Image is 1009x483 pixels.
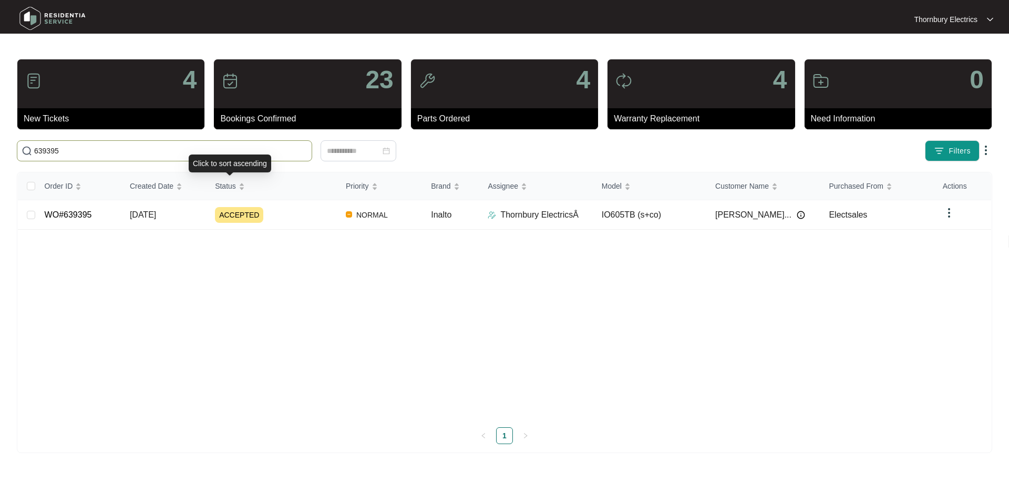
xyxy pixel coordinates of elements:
[130,180,173,192] span: Created Date
[130,210,156,219] span: [DATE]
[602,180,622,192] span: Model
[431,180,450,192] span: Brand
[934,146,944,156] img: filter icon
[715,180,769,192] span: Customer Name
[475,427,492,444] li: Previous Page
[715,209,791,221] span: [PERSON_NAME]...
[220,112,401,125] p: Bookings Confirmed
[480,433,487,439] span: left
[488,180,518,192] span: Assignee
[614,112,795,125] p: Warranty Replacement
[34,145,307,157] input: Search by Order Id, Assignee Name, Customer Name, Brand and Model
[576,67,590,93] p: 4
[365,67,393,93] p: 23
[797,211,805,219] img: Info icon
[987,17,993,22] img: dropdown arrow
[517,427,534,444] li: Next Page
[189,155,271,172] div: Click to sort ascending
[496,427,513,444] li: 1
[773,67,787,93] p: 4
[943,207,955,219] img: dropdown arrow
[820,172,934,200] th: Purchased From
[423,172,479,200] th: Brand
[45,210,92,219] a: WO#639395
[352,209,392,221] span: NORMAL
[215,180,236,192] span: Status
[419,73,436,89] img: icon
[811,112,992,125] p: Need Information
[16,3,89,34] img: residentia service logo
[183,67,197,93] p: 4
[488,211,496,219] img: Assigner Icon
[215,207,263,223] span: ACCEPTED
[980,144,992,157] img: dropdown arrow
[925,140,980,161] button: filter iconFilters
[829,180,883,192] span: Purchased From
[812,73,829,89] img: icon
[593,200,707,230] td: IO605TB (s+co)
[346,180,369,192] span: Priority
[970,67,984,93] p: 0
[45,180,73,192] span: Order ID
[36,172,121,200] th: Order ID
[914,14,977,25] p: Thornbury Electrics
[479,172,593,200] th: Assignee
[500,209,579,221] p: Thornbury ElectricsÂ
[417,112,598,125] p: Parts Ordered
[934,172,991,200] th: Actions
[949,146,971,157] span: Filters
[475,427,492,444] button: left
[207,172,337,200] th: Status
[615,73,632,89] img: icon
[22,146,32,156] img: search-icon
[222,73,239,89] img: icon
[346,211,352,218] img: Vercel Logo
[707,172,820,200] th: Customer Name
[121,172,207,200] th: Created Date
[24,112,204,125] p: New Tickets
[517,427,534,444] button: right
[337,172,423,200] th: Priority
[829,210,867,219] span: Electsales
[497,428,512,444] a: 1
[431,210,451,219] span: Inalto
[522,433,529,439] span: right
[593,172,707,200] th: Model
[25,73,42,89] img: icon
